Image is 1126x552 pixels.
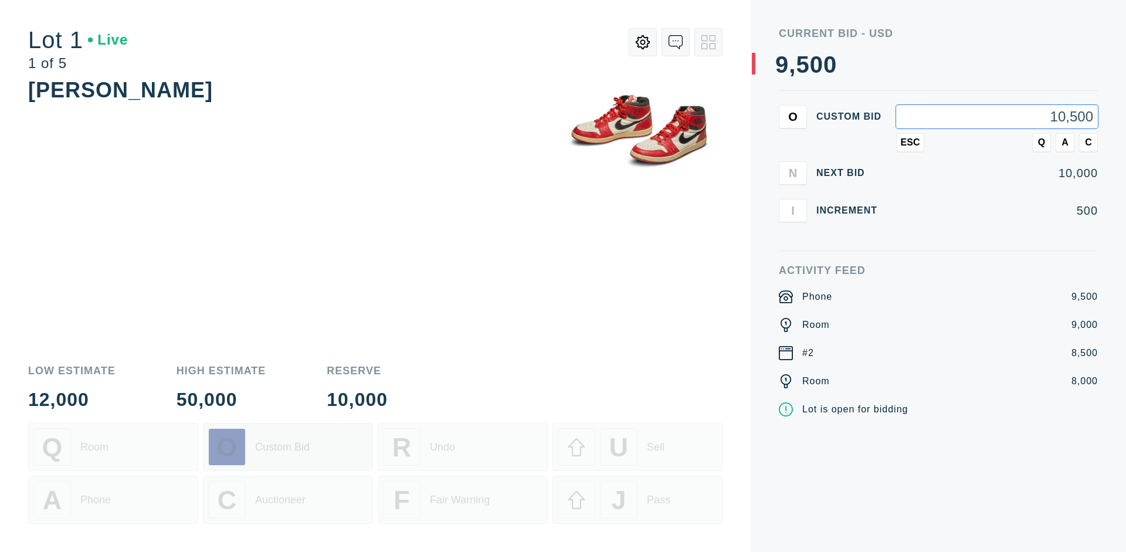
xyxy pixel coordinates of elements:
button: FFair Warning [378,476,548,524]
span: C [1085,137,1092,148]
div: Undo [430,441,455,453]
div: Room [802,374,830,388]
div: Custom Bid [255,441,310,453]
div: Increment [816,206,887,215]
div: Phone [80,494,111,506]
button: JPass [552,476,723,524]
div: Lot 1 [28,28,128,52]
div: 0 [810,53,823,76]
button: RUndo [378,423,548,471]
button: QRoom [28,423,198,471]
span: U [609,432,628,462]
button: A [1056,133,1074,152]
div: Next Bid [816,168,887,178]
div: 12,000 [28,390,116,409]
span: Q [1038,137,1045,148]
span: A [43,485,62,515]
span: N [789,166,797,180]
div: Custom bid [816,112,887,121]
button: C [1079,133,1098,152]
div: Room [80,441,108,453]
div: 5 [796,53,809,76]
span: ESC [901,137,920,148]
div: Room [802,318,830,332]
button: USell [552,423,723,471]
div: #2 [802,346,814,360]
div: 8,500 [1071,346,1098,360]
span: F [394,485,409,515]
button: O [779,105,807,128]
div: 10,000 [896,167,1098,179]
span: Q [42,432,63,462]
span: A [1061,137,1069,148]
div: 9 [775,53,789,76]
div: Fair Warning [430,494,490,506]
div: , [789,53,796,287]
div: Activity Feed [779,265,1098,276]
div: Pass [647,494,670,506]
div: Phone [802,290,832,304]
div: 9,000 [1071,318,1098,332]
div: Reserve [327,365,388,376]
button: APhone [28,476,198,524]
div: 1 of 5 [28,56,128,70]
div: High Estimate [177,365,266,376]
button: OCustom Bid [203,423,373,471]
span: O [217,432,238,462]
div: 9,500 [1071,290,1098,304]
div: [PERSON_NAME] [28,78,213,102]
div: 0 [823,53,837,76]
div: Current Bid - USD [779,28,1098,39]
span: R [392,432,411,462]
div: Low Estimate [28,365,116,376]
span: I [791,204,795,217]
span: J [611,485,626,515]
div: 10,000 [327,390,388,409]
div: Auctioneer [255,494,306,506]
div: 50,000 [177,390,266,409]
button: N [779,161,807,185]
button: ESC [896,133,924,152]
div: Sell [647,441,664,453]
button: Q [1032,133,1051,152]
div: 8,000 [1071,374,1098,388]
div: 500 [896,205,1098,216]
div: Lot is open for bidding [802,402,908,416]
span: C [218,485,236,515]
span: O [788,110,798,123]
button: I [779,199,807,222]
button: CAuctioneer [203,476,373,524]
div: Live [88,33,128,47]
